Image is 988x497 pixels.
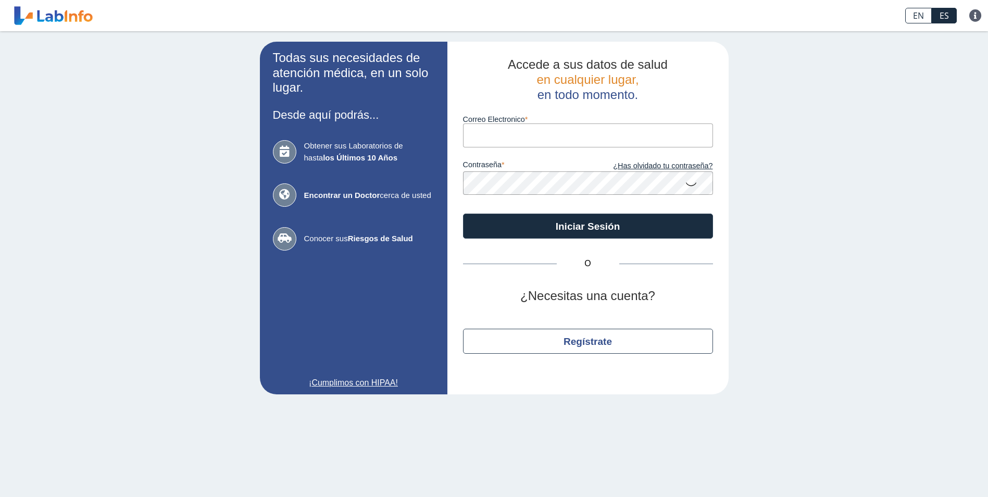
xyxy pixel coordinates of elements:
[463,115,713,123] label: Correo Electronico
[537,88,638,102] span: en todo momento.
[304,190,434,202] span: cerca de usted
[508,57,668,71] span: Accede a sus datos de salud
[304,233,434,245] span: Conocer sus
[304,191,380,200] b: Encontrar un Doctor
[348,234,413,243] b: Riesgos de Salud
[273,51,434,95] h2: Todas sus necesidades de atención médica, en un solo lugar.
[273,108,434,121] h3: Desde aquí podrás...
[463,214,713,239] button: Iniciar Sesión
[463,160,588,172] label: contraseña
[588,160,713,172] a: ¿Has olvidado tu contraseña?
[905,8,932,23] a: EN
[536,72,639,86] span: en cualquier lugar,
[323,153,397,162] b: los Últimos 10 Años
[932,8,957,23] a: ES
[273,377,434,389] a: ¡Cumplimos con HIPAA!
[304,140,434,164] span: Obtener sus Laboratorios de hasta
[463,329,713,354] button: Regístrate
[557,257,619,270] span: O
[463,289,713,304] h2: ¿Necesitas una cuenta?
